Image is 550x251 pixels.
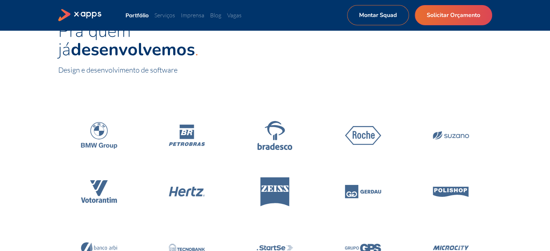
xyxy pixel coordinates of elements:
a: Serviços [154,12,175,19]
a: Solicitar Orçamento [415,5,492,25]
span: Pra quem já [58,19,195,61]
a: Vagas [227,12,242,19]
a: Imprensa [181,12,204,19]
strong: desenvolvemos [71,38,195,61]
a: Blog [210,12,221,19]
span: Design e desenvolvimento de software [58,65,178,74]
a: Portfólio [125,12,149,18]
a: Montar Squad [347,5,409,25]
